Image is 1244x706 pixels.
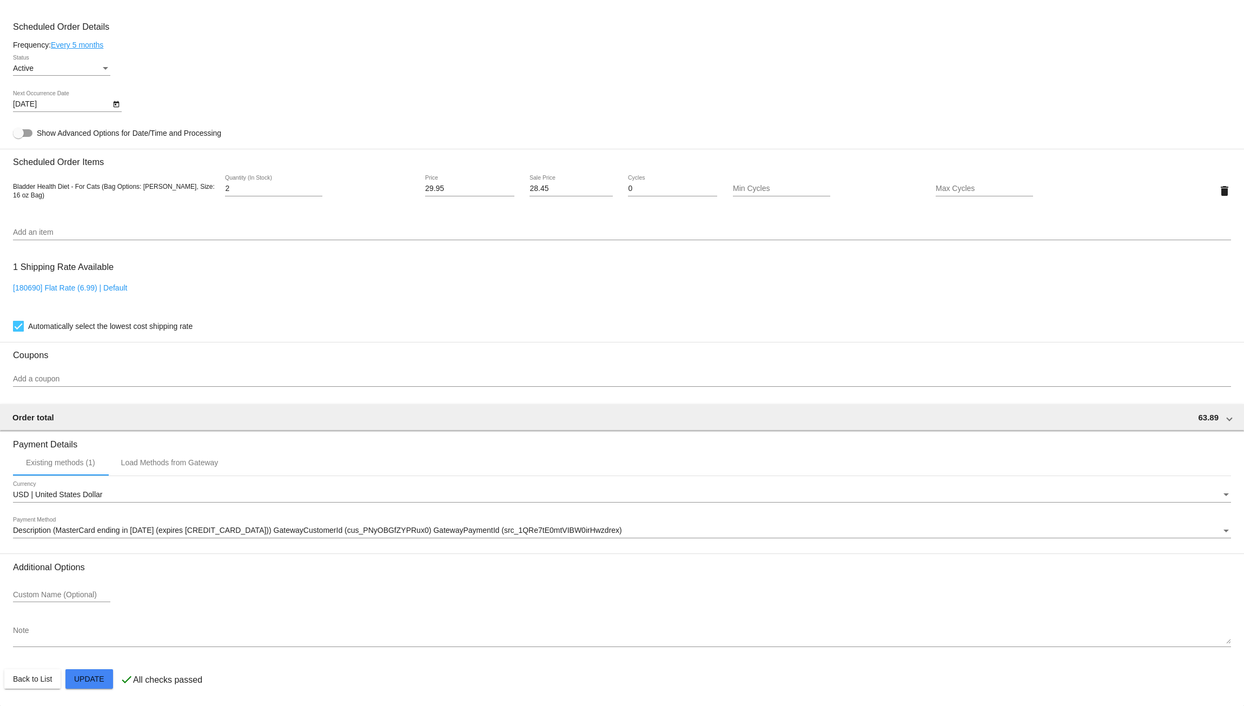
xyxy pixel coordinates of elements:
[13,183,215,199] span: Bladder Health Diet - For Cats (Bag Options: [PERSON_NAME], Size: 16 oz Bag)
[51,41,103,49] a: Every 5 months
[13,255,114,279] h3: 1 Shipping Rate Available
[13,490,102,499] span: USD | United States Dollar
[13,491,1231,499] mat-select: Currency
[13,149,1231,167] h3: Scheduled Order Items
[13,675,52,683] span: Back to List
[4,669,61,689] button: Back to List
[13,41,1231,49] div: Frequency:
[121,458,219,467] div: Load Methods from Gateway
[1218,184,1231,197] mat-icon: delete
[28,320,193,333] span: Automatically select the lowest cost shipping rate
[74,675,104,683] span: Update
[13,342,1231,360] h3: Coupons
[120,673,133,686] mat-icon: check
[13,64,110,73] mat-select: Status
[425,184,514,193] input: Price
[13,526,622,535] span: Description (MasterCard ending in [DATE] (expires [CREDIT_CARD_DATA])) GatewayCustomerId (cus_PNy...
[936,184,1033,193] input: Max Cycles
[13,100,110,109] input: Next Occurrence Date
[13,22,1231,32] h3: Scheduled Order Details
[13,283,127,292] a: [180690] Flat Rate (6.99) | Default
[13,64,34,72] span: Active
[13,526,1231,535] mat-select: Payment Method
[733,184,830,193] input: Min Cycles
[1198,413,1219,422] span: 63.89
[530,184,612,193] input: Sale Price
[13,431,1231,450] h3: Payment Details
[26,458,95,467] div: Existing methods (1)
[13,375,1231,384] input: Add a coupon
[225,184,322,193] input: Quantity (In Stock)
[37,128,221,138] span: Show Advanced Options for Date/Time and Processing
[12,413,54,422] span: Order total
[13,562,1231,572] h3: Additional Options
[13,591,110,599] input: Custom Name (Optional)
[13,228,1231,237] input: Add an item
[110,98,122,109] button: Open calendar
[65,669,113,689] button: Update
[133,675,202,685] p: All checks passed
[628,184,717,193] input: Cycles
